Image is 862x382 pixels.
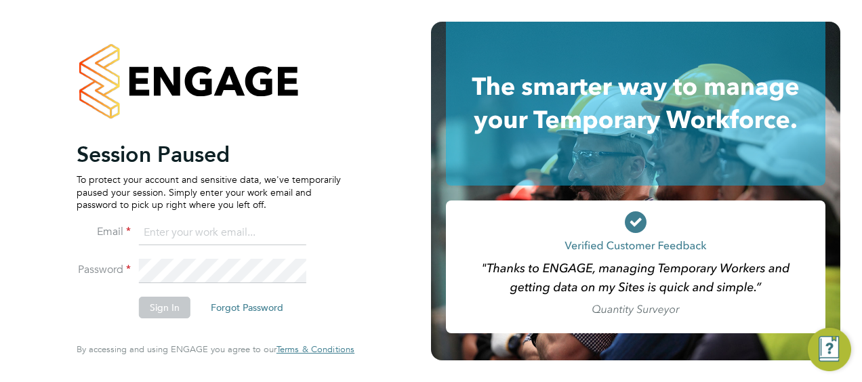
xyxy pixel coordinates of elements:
p: To protect your account and sensitive data, we've temporarily paused your session. Simply enter y... [77,173,341,211]
button: Sign In [139,297,190,318]
button: Forgot Password [200,297,294,318]
h2: Session Paused [77,141,341,168]
span: By accessing and using ENGAGE you agree to our [77,343,354,355]
label: Email [77,225,131,239]
input: Enter your work email... [139,221,306,245]
label: Password [77,263,131,277]
button: Engage Resource Center [808,328,851,371]
a: Terms & Conditions [276,344,354,355]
